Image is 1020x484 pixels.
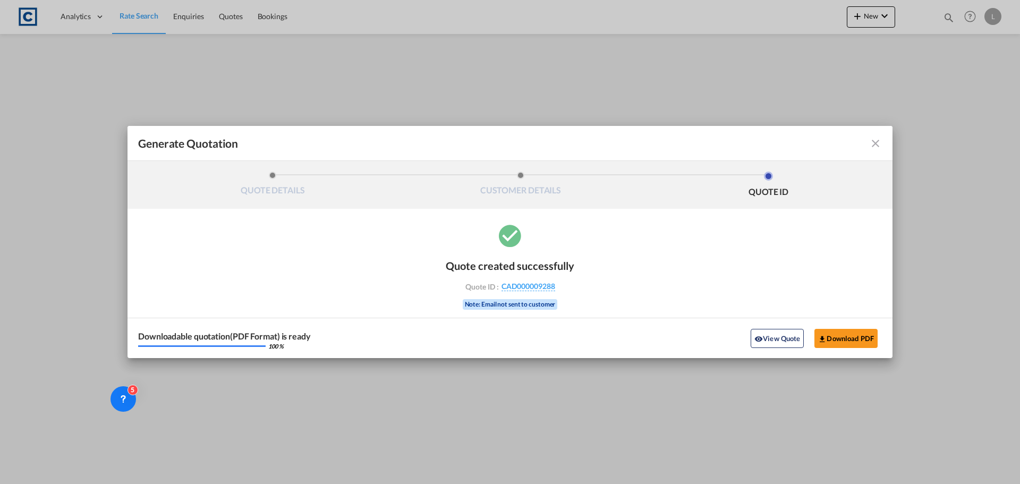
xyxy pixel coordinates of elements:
button: Download PDF [814,329,878,348]
div: 100 % [268,343,284,349]
div: Quote ID : [448,282,572,291]
button: icon-eyeView Quote [751,329,804,348]
li: QUOTE DETAILS [149,172,397,200]
span: CAD000009288 [501,282,555,291]
md-icon: icon-eye [754,335,763,343]
md-icon: icon-checkbox-marked-circle [497,222,523,249]
div: Quote created successfully [446,259,574,272]
li: CUSTOMER DETAILS [397,172,645,200]
span: Generate Quotation [138,137,238,150]
div: Note: Email not sent to customer [463,299,558,310]
md-dialog: Generate QuotationQUOTE ... [127,126,892,358]
md-icon: icon-close fg-AAA8AD cursor m-0 [869,137,882,150]
li: QUOTE ID [644,172,892,200]
md-icon: icon-download [818,335,827,343]
div: Downloadable quotation(PDF Format) is ready [138,332,311,341]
